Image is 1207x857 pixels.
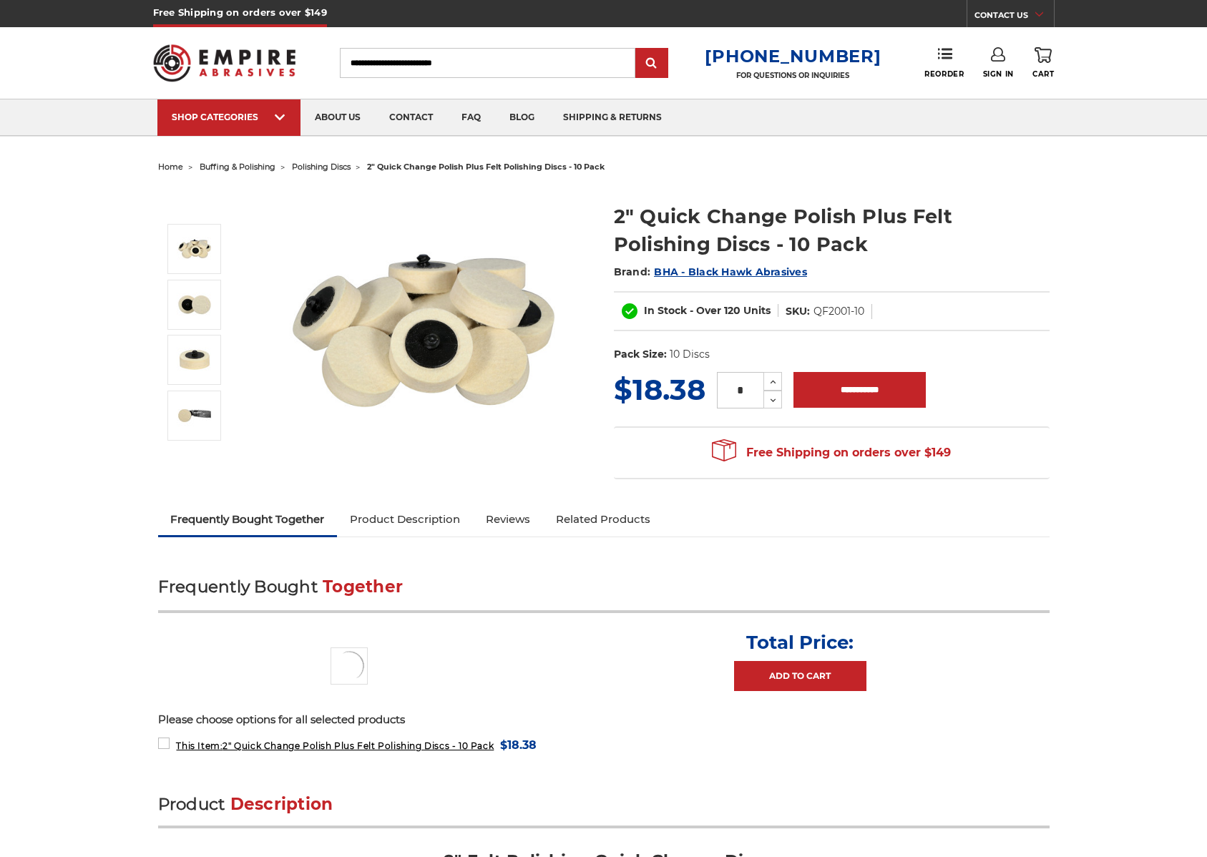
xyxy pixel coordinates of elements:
span: - Over [690,304,721,317]
span: 120 [724,304,741,317]
a: BHA - Black Hawk Abrasives [654,265,807,278]
a: Cart [1032,47,1054,79]
a: [PHONE_NUMBER] [705,46,881,67]
a: Reviews [473,504,543,535]
div: SHOP CATEGORIES [172,112,286,122]
input: Submit [637,49,666,78]
strong: This Item: [176,740,223,751]
a: polishing discs [292,162,351,172]
span: Together [323,577,403,597]
a: about us [300,99,375,136]
span: 2" Quick Change Polish Plus Felt Polishing Discs - 10 Pack [176,740,494,751]
span: Units [743,304,771,317]
img: 2" Roloc Polishing Felt Discs [331,647,368,685]
dd: QF2001-10 [813,304,864,319]
span: Product [158,794,225,814]
a: home [158,162,183,172]
dt: SKU: [786,304,810,319]
span: Brand: [614,265,651,278]
a: shipping & returns [549,99,676,136]
img: 2" Roloc Polishing Felt Discs [280,187,567,474]
span: $18.38 [500,735,537,755]
a: CONTACT US [974,7,1054,27]
span: Free Shipping on orders over $149 [712,439,951,467]
a: Frequently Bought Together [158,504,338,535]
img: 2 inch quick change roloc polishing disc [177,342,212,378]
span: Cart [1032,69,1054,79]
a: Product Description [337,504,473,535]
a: contact [375,99,447,136]
img: 2" Roloc Polishing Felt Discs [177,231,212,267]
span: $18.38 [614,372,705,407]
a: blog [495,99,549,136]
p: FOR QUESTIONS OR INQUIRIES [705,71,881,80]
p: Total Price: [746,631,854,654]
a: buffing & polishing [200,162,275,172]
span: Reorder [924,69,964,79]
span: In Stock [644,304,687,317]
img: Empire Abrasives [153,35,296,91]
dt: Pack Size: [614,347,667,362]
span: Sign In [983,69,1014,79]
img: 2 inch polish plus buffing disc [177,287,212,323]
a: Related Products [543,504,663,535]
p: Please choose options for all selected products [158,712,1050,728]
a: faq [447,99,495,136]
span: 2" quick change polish plus felt polishing discs - 10 pack [367,162,605,172]
a: Reorder [924,47,964,78]
a: Add to Cart [734,661,866,691]
span: Frequently Bought [158,577,318,597]
img: die grinder disc for polishing [177,398,212,434]
h1: 2" Quick Change Polish Plus Felt Polishing Discs - 10 Pack [614,202,1050,258]
span: Description [230,794,333,814]
dd: 10 Discs [670,347,710,362]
